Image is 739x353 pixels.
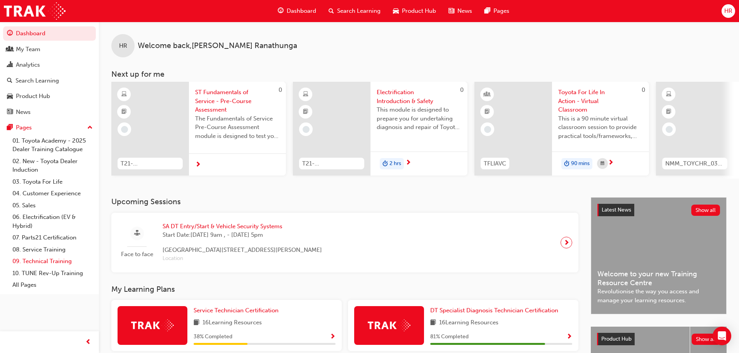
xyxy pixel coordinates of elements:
div: Search Learning [16,76,59,85]
span: T21-STFOS_PRE_EXAM [121,159,180,168]
a: guage-iconDashboard [272,3,322,19]
button: Show all [692,334,721,345]
span: pages-icon [7,124,13,131]
img: Trak [131,319,174,331]
span: Welcome back , [PERSON_NAME] Ranathunga [138,41,297,50]
a: Search Learning [3,74,96,88]
span: HR [724,7,732,15]
span: next-icon [405,160,411,167]
span: 38 % Completed [194,332,232,341]
span: Welcome to your new Training Resource Centre [597,270,720,287]
a: 02. New - Toyota Dealer Induction [9,155,96,176]
a: 03. Toyota For Life [9,176,96,188]
span: next-icon [564,237,569,248]
span: duration-icon [564,159,569,169]
a: 04. Customer Experience [9,188,96,200]
span: sessionType_FACE_TO_FACE-icon [134,229,140,238]
a: 05. Sales [9,200,96,212]
span: booktick-icon [121,107,127,117]
a: Product Hub [3,89,96,103]
a: News [3,105,96,119]
div: My Team [16,45,40,54]
span: 2 hrs [389,159,401,168]
span: guage-icon [278,6,284,16]
div: News [16,108,31,117]
span: next-icon [608,160,614,167]
span: learningResourceType_INSTRUCTOR_LED-icon [485,90,490,100]
a: DT Specialist Diagnosis Technician Certification [430,306,561,315]
span: TFLIAVC [484,159,506,168]
span: Service Technician Certification [194,307,279,314]
span: learningRecordVerb_NONE-icon [666,126,673,133]
a: Service Technician Certification [194,306,282,315]
span: 0 [279,86,282,93]
a: 07. Parts21 Certification [9,232,96,244]
img: Trak [368,319,410,331]
span: Pages [493,7,509,15]
span: learningRecordVerb_NONE-icon [484,126,491,133]
span: book-icon [194,318,199,328]
span: 0 [642,86,645,93]
span: News [457,7,472,15]
span: calendar-icon [601,159,604,169]
a: Latest NewsShow all [597,204,720,216]
span: Show Progress [330,334,336,341]
span: news-icon [7,109,13,116]
a: Dashboard [3,26,96,41]
span: booktick-icon [303,107,308,117]
span: ST Fundamentals of Service - Pre-Course Assessment [195,88,280,114]
a: 10. TUNE Rev-Up Training [9,267,96,279]
span: learningResourceType_ELEARNING-icon [303,90,308,100]
span: 90 mins [571,159,590,168]
span: search-icon [7,77,12,84]
button: Pages [3,121,96,135]
button: Show all [691,205,720,216]
a: search-iconSearch Learning [322,3,387,19]
span: learningResourceType_ELEARNING-icon [121,90,127,100]
a: Analytics [3,58,96,72]
span: people-icon [7,46,13,53]
span: Revolutionise the way you access and manage your learning resources. [597,287,720,305]
span: news-icon [448,6,454,16]
div: Analytics [16,60,40,69]
span: Latest News [602,207,631,213]
a: news-iconNews [442,3,478,19]
span: learningResourceType_ELEARNING-icon [666,90,672,100]
button: Show Progress [566,332,572,342]
a: car-iconProduct Hub [387,3,442,19]
span: book-icon [430,318,436,328]
a: pages-iconPages [478,3,516,19]
button: HR [722,4,735,18]
span: Show Progress [566,334,572,341]
span: Dashboard [287,7,316,15]
span: NMM_TOYCHR_032024_MODULE_1 [665,159,724,168]
span: booktick-icon [666,107,672,117]
a: Product HubShow all [597,333,720,345]
span: chart-icon [7,62,13,69]
span: 0 [460,86,464,93]
span: Start Date: [DATE] 9am , - [DATE] 5pm [163,231,322,239]
a: 0T21-STFOS_PRE_EXAMST Fundamentals of Service - Pre-Course AssessmentThe Fundamentals of Service ... [111,82,286,176]
a: 08. Service Training [9,244,96,256]
a: Face to faceSA DT Entry/Start & Vehicle Security SystemsStart Date:[DATE] 9am , - [DATE] 5pm[GEOG... [118,219,572,266]
a: 0T21-FOD_HVIS_PREREQElectrification Introduction & SafetyThis module is designed to prepare you f... [293,82,467,176]
a: My Team [3,42,96,57]
span: This module is designed to prepare you for undertaking diagnosis and repair of Toyota & Lexus Ele... [377,105,461,132]
a: 01. Toyota Academy - 2025 Dealer Training Catalogue [9,135,96,155]
span: 16 Learning Resources [439,318,498,328]
span: The Fundamentals of Service Pre-Course Assessment module is designed to test your learning and un... [195,114,280,141]
a: Latest NewsShow allWelcome to your new Training Resource CentreRevolutionise the way you access a... [591,197,727,314]
span: HR [119,41,127,50]
span: up-icon [87,123,93,133]
span: Location [163,254,322,263]
span: 81 % Completed [430,332,469,341]
img: Trak [4,2,66,20]
span: search-icon [329,6,334,16]
span: prev-icon [85,338,91,347]
span: T21-FOD_HVIS_PREREQ [302,159,361,168]
span: [GEOGRAPHIC_DATA][STREET_ADDRESS][PERSON_NAME] [163,246,322,255]
h3: My Learning Plans [111,285,578,294]
span: car-icon [7,93,13,100]
button: Show Progress [330,332,336,342]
